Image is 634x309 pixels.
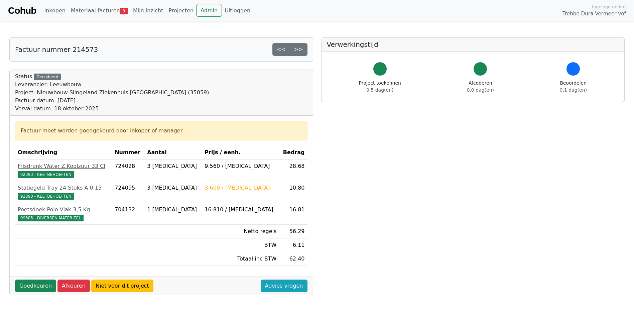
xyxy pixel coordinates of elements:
a: Niet voor dit project [91,280,153,292]
th: Nummer [112,146,144,160]
a: Advies vragen [261,280,307,292]
a: Frisdrank Water Z.Koolzuur 33 Cl92393 - KEETBEHOEFTEN [18,162,109,178]
div: Verval datum: 18 oktober 2025 [15,105,209,113]
div: Afcoderen [467,80,494,94]
div: Factuur moet worden goedgekeurd door inkoper of manager. [21,127,302,135]
span: 0.1 dag(en) [560,87,587,93]
th: Prijs / eenh. [202,146,279,160]
th: Omschrijving [15,146,112,160]
a: Cohub [8,3,36,19]
div: Frisdrank Water Z.Koolzuur 33 Cl [18,162,109,170]
th: Bedrag [279,146,307,160]
td: 6.11 [279,238,307,252]
div: 3.600 / [MEDICAL_DATA] [205,184,276,192]
span: 0.0 dag(en) [467,87,494,93]
td: 704132 [112,203,144,225]
td: 724028 [112,160,144,181]
div: Beoordelen [560,80,587,94]
div: 16.810 / [MEDICAL_DATA] [205,206,276,214]
a: Uitloggen [222,4,253,17]
a: Statiegeld Tray 24 Stuks A 0.1592393 - KEETBEHOEFTEN [18,184,109,200]
a: Inkopen [41,4,68,17]
h5: Verwerkingstijd [327,40,619,48]
div: Project: Nieuwbouw Slingeland Ziekenhuis [GEOGRAPHIC_DATA] (35059) [15,89,209,97]
span: 8 [120,8,128,14]
span: Ingelogd onder: [592,4,626,10]
a: Afkeuren [57,280,90,292]
td: 10.80 [279,181,307,203]
div: 1 [MEDICAL_DATA] [147,206,199,214]
div: Statiegeld Tray 24 Stuks A 0.15 [18,184,109,192]
td: 28.68 [279,160,307,181]
span: 92393 - KEETBEHOEFTEN [18,193,74,200]
div: Project toekennen [359,80,401,94]
div: 3 [MEDICAL_DATA] [147,162,199,170]
div: Leverancier: Leeuwbouw [15,81,209,89]
a: Goedkeuren [15,280,56,292]
div: 3 [MEDICAL_DATA] [147,184,199,192]
a: Projecten [166,4,196,17]
td: Netto regels [202,225,279,238]
td: BTW [202,238,279,252]
div: Factuur datum: [DATE] [15,97,209,105]
td: Totaal inc BTW [202,252,279,266]
div: Status: [15,73,209,113]
a: Materiaal facturen8 [68,4,130,17]
span: Trebbe Dura Vermeer vof [562,10,626,18]
a: << [272,43,290,56]
td: 16.81 [279,203,307,225]
td: 724095 [112,181,144,203]
a: Admin [196,4,222,17]
span: 0.5 dag(en) [366,87,393,93]
td: 62.40 [279,252,307,266]
a: Mijn inzicht [130,4,166,17]
a: Poetsdoek Polo Vlak 3,5 Kg99385 - DIVERSEN MATERIEEL [18,206,109,222]
th: Aantal [144,146,202,160]
td: 56.29 [279,225,307,238]
span: 92393 - KEETBEHOEFTEN [18,171,74,178]
div: Gecodeerd [34,74,61,80]
div: 9.560 / [MEDICAL_DATA] [205,162,276,170]
h5: Factuur nummer 214573 [15,45,98,54]
a: >> [290,43,307,56]
span: 99385 - DIVERSEN MATERIEEL [18,215,84,221]
div: Poetsdoek Polo Vlak 3,5 Kg [18,206,109,214]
